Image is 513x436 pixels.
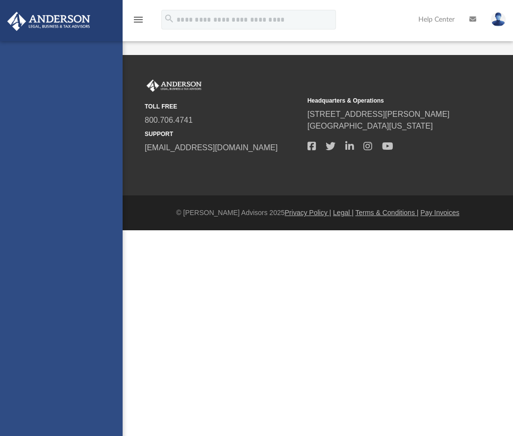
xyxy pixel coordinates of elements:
[333,209,354,217] a: Legal |
[123,208,513,218] div: © [PERSON_NAME] Advisors 2025
[4,12,93,31] img: Anderson Advisors Platinum Portal
[420,209,459,217] a: Pay Invoices
[132,14,144,26] i: menu
[164,13,175,24] i: search
[285,209,332,217] a: Privacy Policy |
[308,110,450,118] a: [STREET_ADDRESS][PERSON_NAME]
[145,130,301,138] small: SUPPORT
[132,19,144,26] a: menu
[145,80,204,92] img: Anderson Advisors Platinum Portal
[145,143,278,152] a: [EMAIL_ADDRESS][DOMAIN_NAME]
[145,102,301,111] small: TOLL FREE
[145,116,193,124] a: 800.706.4741
[491,12,506,27] img: User Pic
[308,122,433,130] a: [GEOGRAPHIC_DATA][US_STATE]
[308,96,463,105] small: Headquarters & Operations
[356,209,419,217] a: Terms & Conditions |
